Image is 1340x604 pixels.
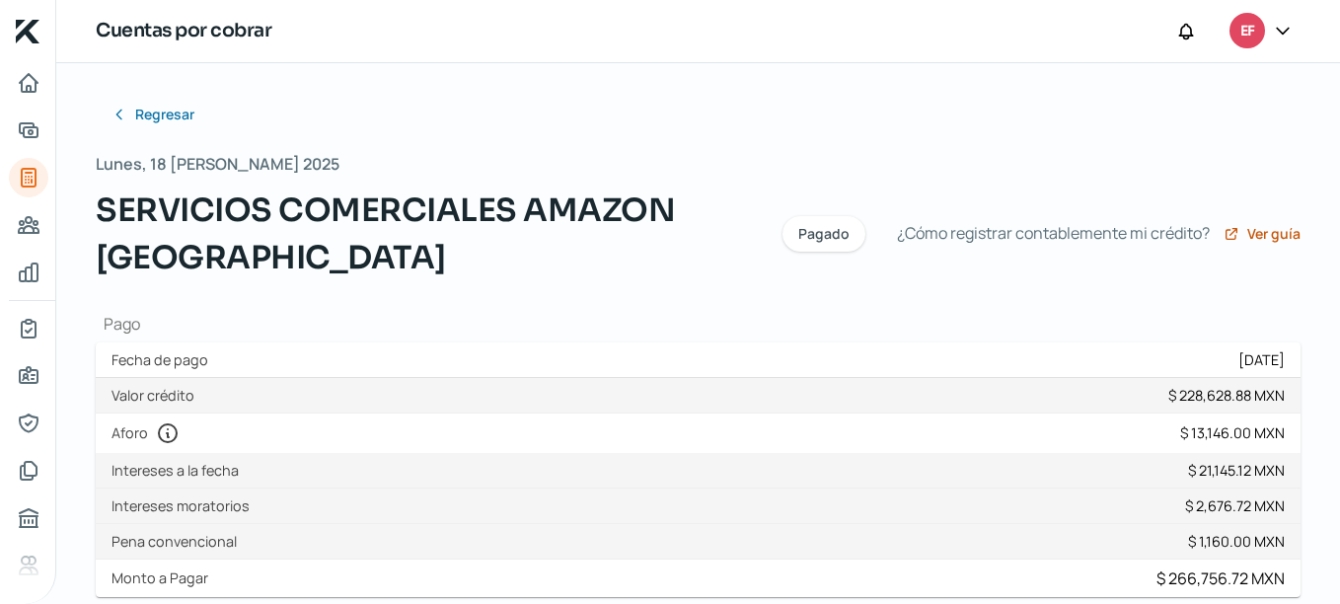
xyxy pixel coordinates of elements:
[9,111,48,150] a: Solicitar crédito
[9,451,48,491] a: Documentos
[96,17,271,45] h1: Cuentas por cobrar
[96,187,759,281] span: SERVICIOS COMERCIALES AMAZON [GEOGRAPHIC_DATA]
[798,227,850,241] span: Pagado
[9,253,48,292] a: Mis finanzas
[9,546,48,585] a: Referencias
[9,309,48,348] a: Mi contrato
[112,461,247,480] label: Intereses a la fecha
[96,95,210,134] button: Regresar
[112,532,245,551] label: Pena convencional
[135,108,194,121] span: Regresar
[1240,20,1254,43] span: EF
[112,496,258,515] label: Intereses moratorios
[112,386,202,405] label: Valor crédito
[1188,461,1285,480] div: $ 21,145.12 MXN
[1180,423,1285,442] div: $ 13,146.00 MXN
[1185,496,1285,515] div: $ 2,676.72 MXN
[897,219,1210,248] span: ¿Cómo registrar contablemente mi crédito?
[112,350,216,369] label: Fecha de pago
[1188,532,1285,551] div: $ 1,160.00 MXN
[96,150,339,179] span: Lunes, 18 [PERSON_NAME] 2025
[112,421,187,445] label: Aforo
[9,205,48,245] a: Cuentas por pagar
[1247,227,1301,241] span: Ver guía
[9,63,48,103] a: Inicio
[9,356,48,396] a: Información general
[9,158,48,197] a: Cuentas por cobrar
[96,313,1301,335] h1: Pago
[1156,567,1285,589] div: $ 266,756.72 MXN
[9,498,48,538] a: Buró de crédito
[1238,350,1285,369] div: [DATE]
[112,568,216,587] label: Monto a Pagar
[9,404,48,443] a: Representantes
[1168,386,1285,405] div: $ 228,628.88 MXN
[1224,226,1301,242] a: Ver guía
